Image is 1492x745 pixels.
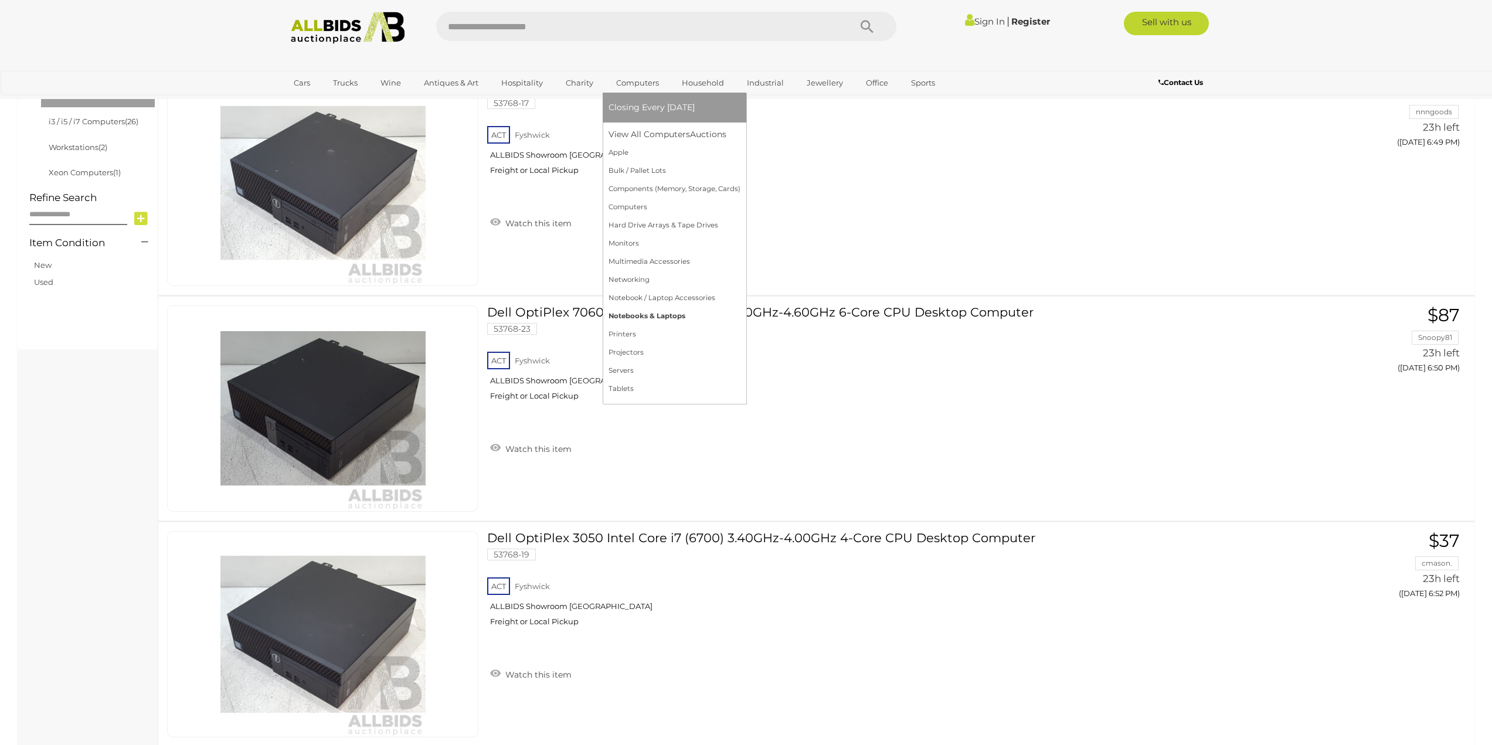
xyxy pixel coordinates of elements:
[49,168,121,177] a: Xeon Computers(1)
[416,73,486,93] a: Antiques & Art
[502,669,572,680] span: Watch this item
[98,142,107,152] span: (2)
[325,73,365,93] a: Trucks
[49,117,138,126] a: i3 / i5 / i7 Computers(26)
[903,73,943,93] a: Sports
[838,12,896,41] button: Search
[29,192,155,203] h4: Refine Search
[502,444,572,454] span: Watch this item
[1264,531,1463,604] a: $37 cmason. 23h left ([DATE] 6:52 PM)
[739,73,791,93] a: Industrial
[1429,530,1460,552] span: $37
[34,260,52,270] a: New
[674,73,732,93] a: Household
[125,117,138,126] span: (26)
[1158,78,1203,87] b: Contact Us
[502,218,572,229] span: Watch this item
[496,80,1246,184] a: Dell OptiPlex 3050 Intel Core i5 (7500) 3.40GHz-3.80GHz 4-Core CPU Desktop Computer 53768-17 ACT ...
[373,73,409,93] a: Wine
[220,306,426,511] img: 53768-23a.jpg
[496,531,1246,635] a: Dell OptiPlex 3050 Intel Core i7 (6700) 3.40GHz-4.00GHz 4-Core CPU Desktop Computer 53768-19 ACT ...
[113,168,121,177] span: (1)
[487,439,575,457] a: Watch this item
[1124,12,1209,35] a: Sell with us
[1264,80,1463,153] a: $26 nnngoods 23h left ([DATE] 6:49 PM)
[286,93,385,112] a: [GEOGRAPHIC_DATA]
[609,73,667,93] a: Computers
[220,532,426,737] img: 53768-19a.jpg
[965,16,1005,27] a: Sign In
[220,80,426,285] img: 53768-17a.jpg
[34,277,53,287] a: Used
[1007,15,1010,28] span: |
[558,73,601,93] a: Charity
[858,73,896,93] a: Office
[49,142,107,152] a: Workstations(2)
[799,73,851,93] a: Jewellery
[284,12,412,44] img: Allbids.com.au
[487,213,575,231] a: Watch this item
[1264,305,1463,379] a: $87 Snoopy81 23h left ([DATE] 6:50 PM)
[487,665,575,682] a: Watch this item
[496,305,1246,410] a: Dell OptiPlex 7060 Intel Core i7 (8700) 3.20GHz-4.60GHz 6-Core CPU Desktop Computer 53768-23 ACT ...
[29,237,124,249] h4: Item Condition
[1158,76,1206,89] a: Contact Us
[1011,16,1050,27] a: Register
[1428,304,1460,326] span: $87
[286,73,318,93] a: Cars
[494,73,550,93] a: Hospitality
